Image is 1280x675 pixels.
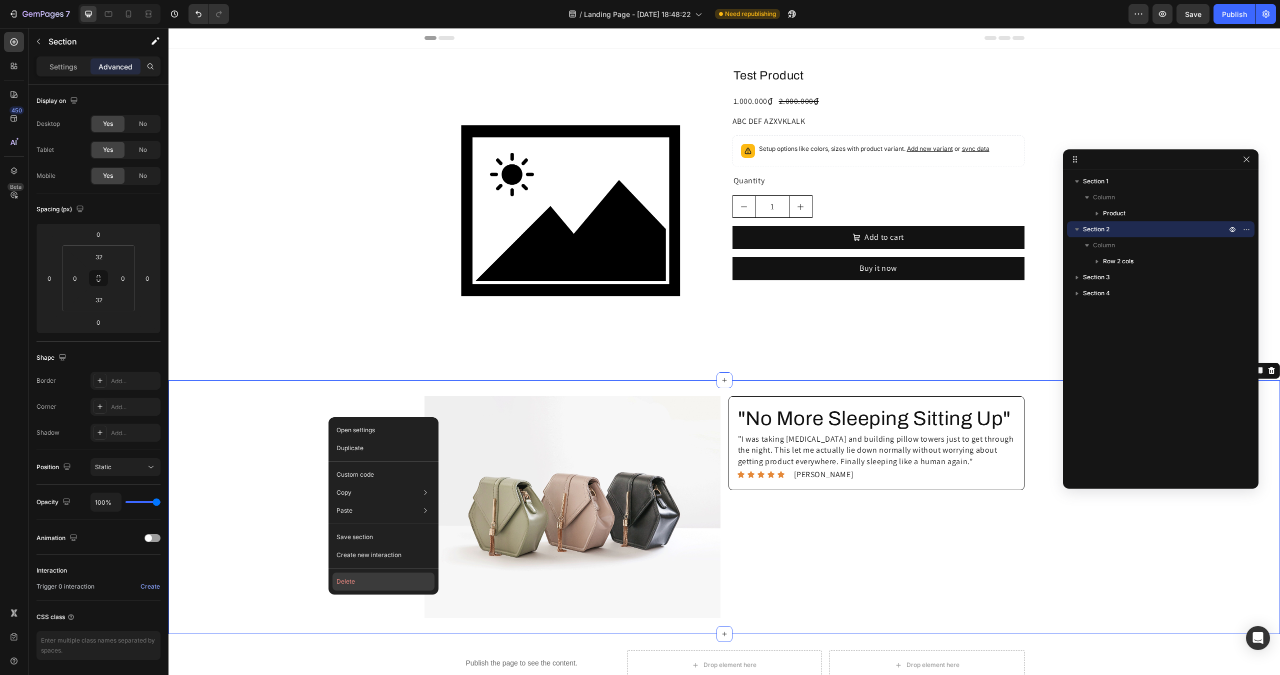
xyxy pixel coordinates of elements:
span: Trigger 0 interaction [36,582,94,591]
p: Publish the page to see the content. [256,630,450,641]
div: Opacity [36,496,72,509]
span: Section 1 [1083,176,1108,186]
div: Display on [36,94,80,108]
button: decrement [564,168,587,189]
div: Buy it now [691,235,728,246]
p: Settings [49,61,77,72]
div: 450 [9,106,24,114]
div: Border [36,376,56,385]
input: 0 [88,315,108,330]
p: "I was taking [MEDICAL_DATA] and building pillow towers just to get through the night. This let m... [569,406,846,439]
p: Copy [336,488,351,497]
span: Column [1093,192,1115,202]
div: Create [140,582,160,591]
span: Product [1103,208,1125,218]
input: 0 [88,227,108,242]
span: Yes [103,171,113,180]
p: 7 [65,8,70,20]
div: Desktop [36,119,60,128]
button: Buy it now [564,229,856,252]
button: Delete [332,573,434,591]
span: Need republishing [725,9,776,18]
span: Column [1093,240,1115,250]
span: Section 2 [1083,224,1109,234]
span: Landing Page - [DATE] 18:48:22 [584,9,691,19]
span: Static [95,463,111,471]
input: 2xl [89,292,109,307]
button: Create [140,581,160,593]
span: Section 3 [1083,272,1110,282]
div: Add to cart [696,204,735,215]
button: Add to cart [564,198,856,221]
button: increment [621,168,643,189]
span: Section 4 [1083,288,1110,298]
span: sync data [793,117,821,124]
div: Publish [1222,9,1247,19]
p: Paste [336,506,352,515]
span: / [579,9,582,19]
button: Static [90,458,160,476]
div: Quantity [564,146,856,159]
p: Duplicate [336,444,363,453]
div: Position [36,461,73,474]
div: Section 2 [917,338,947,347]
p: Custom code [336,470,374,479]
input: 0 [140,271,155,286]
span: Yes [103,119,113,128]
div: Tablet [36,145,54,154]
div: Drop element here [535,633,588,641]
span: Yes [103,145,113,154]
div: ABC DEF AZXVKLALK [564,88,856,99]
p: Open settings [336,426,375,435]
button: 7 [4,4,74,24]
input: Auto [91,493,121,511]
input: 0px [67,271,82,286]
div: Spacing (px) [36,203,86,216]
input: 2xl [89,249,109,264]
div: Animation [36,532,79,545]
div: Add... [111,429,158,438]
p: [PERSON_NAME] [625,441,685,452]
p: Create Theme Section [966,338,1030,347]
span: Save [1185,10,1201,18]
p: Create new interaction [336,550,401,560]
img: image_demo.jpg [256,368,552,590]
span: Row 2 cols [1103,256,1133,266]
iframe: Design area [168,28,1280,675]
div: Open Intercom Messenger [1246,626,1270,650]
input: 0px [115,271,130,286]
div: Drop element here [738,633,791,641]
button: Publish [1213,4,1255,24]
input: 0 [42,271,57,286]
div: Shape [36,351,68,365]
div: CSS class [36,613,75,622]
div: Mobile [36,171,55,180]
p: Save section [336,533,373,542]
div: 2.000.000₫ [609,67,651,80]
div: Shadow [36,428,59,437]
span: Add new variant [738,117,784,124]
span: No [139,119,147,128]
span: or [784,117,821,124]
p: Setup options like colors, sizes with product variant. [590,116,821,126]
div: 1.000.000₫ [564,67,605,80]
div: Add... [111,377,158,386]
button: Save [1176,4,1209,24]
button: AI Content [1036,337,1080,349]
span: No [139,145,147,154]
div: Interaction [36,566,67,575]
p: Section [48,35,130,47]
input: quantity [587,168,621,189]
div: Add... [111,403,158,412]
div: Beta [7,183,24,191]
p: Advanced [98,61,132,72]
span: No [139,171,147,180]
div: Undo/Redo [188,4,229,24]
h2: "No More Sleeping Sitting Up" [568,377,847,405]
div: Corner [36,402,56,411]
h2: Test Product [564,36,856,59]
